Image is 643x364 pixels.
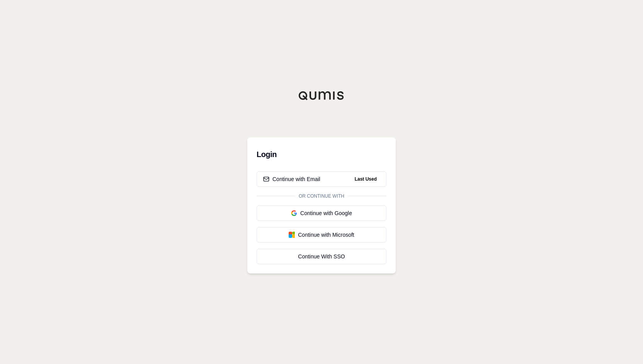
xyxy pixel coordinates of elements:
button: Continue with Microsoft [257,227,386,243]
button: Continue with EmailLast Used [257,171,386,187]
div: Continue with Email [263,175,320,183]
span: Or continue with [296,193,347,199]
h3: Login [257,147,386,162]
div: Continue with Microsoft [263,231,380,239]
span: Last Used [352,174,380,184]
div: Continue with Google [263,209,380,217]
a: Continue With SSO [257,249,386,264]
button: Continue with Google [257,205,386,221]
img: Qumis [298,91,345,100]
div: Continue With SSO [263,253,380,260]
